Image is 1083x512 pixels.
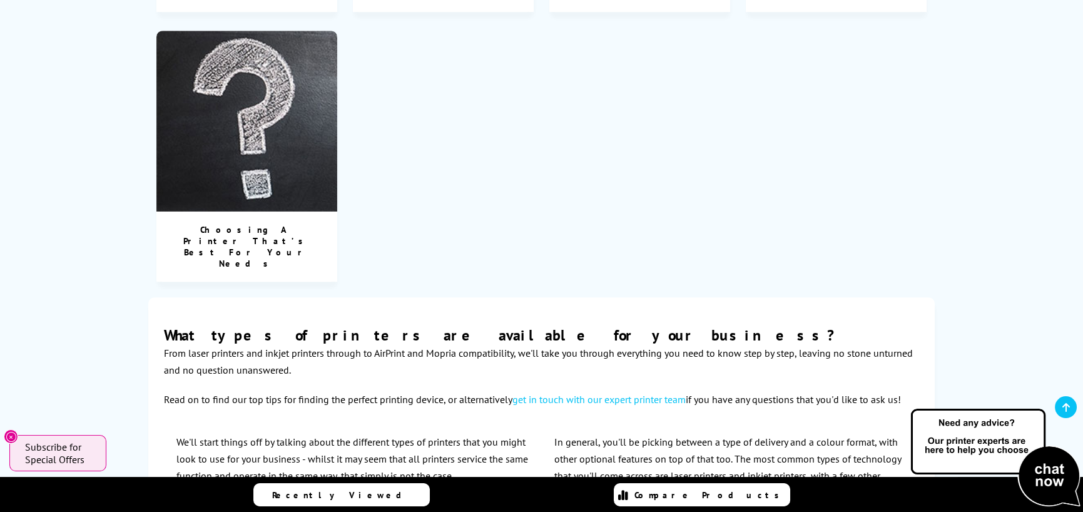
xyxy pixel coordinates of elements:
span: Subscribe for Special Offers [25,441,94,466]
span: Recently Viewed [272,489,414,501]
a: get in touch with our expert printer team [512,393,686,406]
img: Open Live Chat window [908,407,1083,509]
p: Read on to find our top tips for finding the perfect printing device, or alternatively if you hav... [164,391,918,408]
p: We'll start things off by talking about the different types of printers that you might look to us... [176,434,529,485]
p: From laser printers and inkjet printers through to AirPrint and Mopria compatibility, we'll take ... [164,345,918,379]
a: Recently Viewed [253,483,430,506]
img: Choosing A Printer That’s Best For Your Needs [156,31,337,212]
div: Choosing A Printer That’s Best For Your Needs [156,212,337,282]
button: Close [4,429,18,444]
span: Compare Products [634,489,786,501]
h2: What types of printers are available for your business? [164,325,918,345]
a: Choosing A Printer That’s Best For Your Needs [156,31,337,282]
a: Compare Products [614,483,790,506]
